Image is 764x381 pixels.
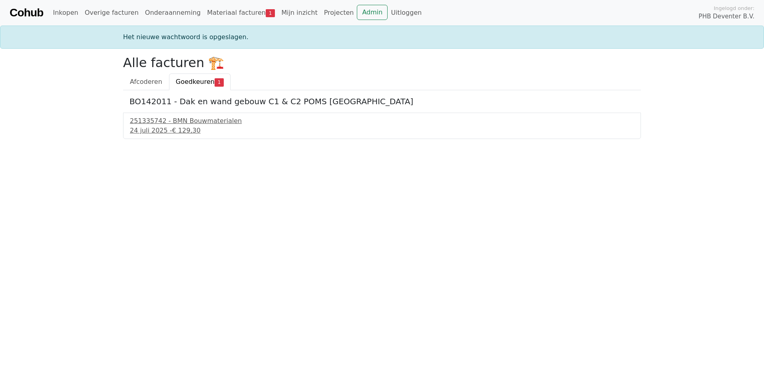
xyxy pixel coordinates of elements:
a: Goedkeuren1 [169,73,231,90]
a: 251335742 - BMN Bouwmaterialen24 juli 2025 -€ 129,30 [130,116,634,135]
a: Projecten [321,5,357,21]
span: PHB Deventer B.V. [698,12,754,21]
h2: Alle facturen 🏗️ [123,55,641,70]
div: 24 juli 2025 - [130,126,634,135]
a: Afcoderen [123,73,169,90]
span: 1 [266,9,275,17]
a: Inkopen [50,5,81,21]
a: Overige facturen [82,5,142,21]
div: 251335742 - BMN Bouwmaterialen [130,116,634,126]
div: Het nieuwe wachtwoord is opgeslagen. [118,32,646,42]
span: 1 [215,78,224,86]
span: € 129,30 [172,127,201,134]
h5: BO142011 - Dak en wand gebouw C1 & C2 POMS [GEOGRAPHIC_DATA] [129,97,635,106]
a: Uitloggen [388,5,425,21]
a: Mijn inzicht [278,5,321,21]
a: Cohub [10,3,43,22]
span: Afcoderen [130,78,162,85]
a: Admin [357,5,388,20]
span: Goedkeuren [176,78,215,85]
span: Ingelogd onder: [714,4,754,12]
a: Materiaal facturen1 [204,5,278,21]
a: Onderaanneming [142,5,204,21]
